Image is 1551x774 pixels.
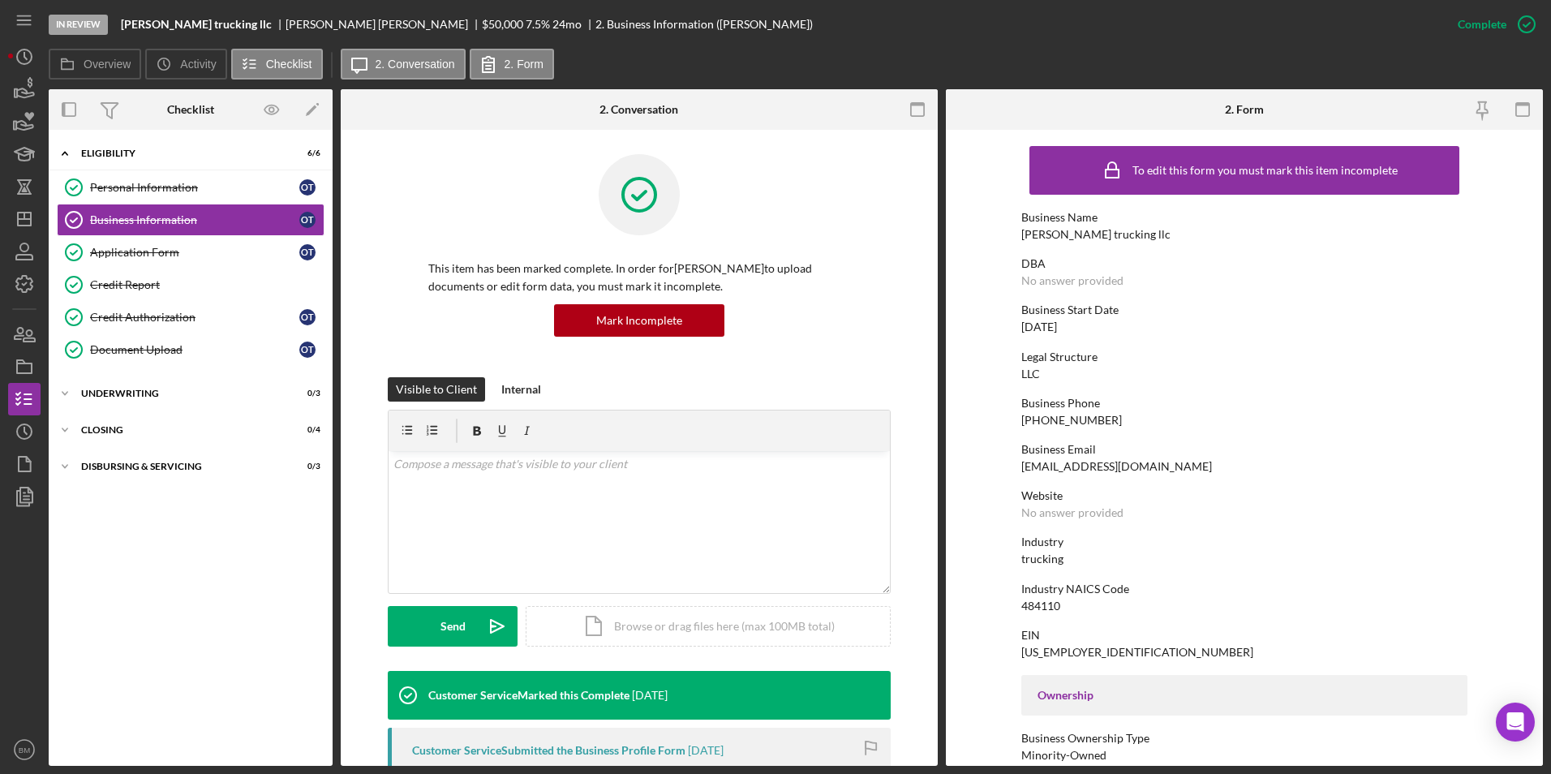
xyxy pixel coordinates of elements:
[388,606,518,647] button: Send
[291,389,320,398] div: 0 / 3
[90,246,299,259] div: Application Form
[81,389,280,398] div: Underwriting
[482,17,523,31] span: $50,000
[19,746,30,755] text: BM
[8,733,41,766] button: BM
[396,377,477,402] div: Visible to Client
[428,689,629,702] div: Customer Service Marked this Complete
[57,236,324,269] a: Application Formot
[376,58,455,71] label: 2. Conversation
[57,333,324,366] a: Document Uploadot
[84,58,131,71] label: Overview
[1021,489,1467,502] div: Website
[1021,303,1467,316] div: Business Start Date
[266,58,312,71] label: Checklist
[57,204,324,236] a: Business Informationot
[1441,8,1543,41] button: Complete
[552,18,582,31] div: 24 mo
[286,18,482,31] div: [PERSON_NAME] [PERSON_NAME]
[90,213,299,226] div: Business Information
[501,377,541,402] div: Internal
[1021,228,1171,241] div: [PERSON_NAME] trucking llc
[299,309,316,325] div: o t
[81,425,280,435] div: Closing
[145,49,226,80] button: Activity
[57,301,324,333] a: Credit Authorizationot
[57,171,324,204] a: Personal Informationot
[1021,749,1106,762] div: Minority-Owned
[180,58,216,71] label: Activity
[299,342,316,358] div: o t
[1021,414,1122,427] div: [PHONE_NUMBER]
[291,148,320,158] div: 6 / 6
[1038,689,1451,702] div: Ownership
[1021,443,1467,456] div: Business Email
[90,278,324,291] div: Credit Report
[1021,732,1467,745] div: Business Ownership Type
[49,15,108,35] div: In Review
[1021,506,1124,519] div: No answer provided
[493,377,549,402] button: Internal
[1225,103,1264,116] div: 2. Form
[1021,646,1253,659] div: [US_EMPLOYER_IDENTIFICATION_NUMBER]
[1021,583,1467,596] div: Industry NAICS Code
[505,58,543,71] label: 2. Form
[1458,8,1506,41] div: Complete
[1021,350,1467,363] div: Legal Structure
[1021,274,1124,287] div: No answer provided
[1021,460,1212,473] div: [EMAIL_ADDRESS][DOMAIN_NAME]
[299,244,316,260] div: o t
[299,212,316,228] div: o t
[81,462,280,471] div: Disbursing & Servicing
[1496,703,1535,742] div: Open Intercom Messenger
[1021,553,1063,565] div: trucking
[1021,257,1467,270] div: DBA
[440,606,466,647] div: Send
[341,49,466,80] button: 2. Conversation
[1021,320,1057,333] div: [DATE]
[595,18,813,31] div: 2. Business Information ([PERSON_NAME])
[470,49,554,80] button: 2. Form
[428,260,850,296] p: This item has been marked complete. In order for [PERSON_NAME] to upload documents or edit form d...
[632,689,668,702] time: 2025-09-04 19:47
[90,311,299,324] div: Credit Authorization
[599,103,678,116] div: 2. Conversation
[231,49,323,80] button: Checklist
[81,148,280,158] div: Eligibility
[299,179,316,196] div: o t
[291,425,320,435] div: 0 / 4
[688,744,724,757] time: 2025-09-04 19:47
[57,269,324,301] a: Credit Report
[412,744,685,757] div: Customer Service Submitted the Business Profile Form
[291,462,320,471] div: 0 / 3
[596,304,682,337] div: Mark Incomplete
[1021,600,1060,613] div: 484110
[121,18,272,31] b: [PERSON_NAME] trucking llc
[1021,629,1467,642] div: EIN
[1132,164,1398,177] div: To edit this form you must mark this item incomplete
[90,181,299,194] div: Personal Information
[49,49,141,80] button: Overview
[1021,211,1467,224] div: Business Name
[1021,368,1040,381] div: LLC
[167,103,214,116] div: Checklist
[90,343,299,356] div: Document Upload
[554,304,724,337] button: Mark Incomplete
[1021,535,1467,548] div: Industry
[388,377,485,402] button: Visible to Client
[526,18,550,31] div: 7.5 %
[1021,397,1467,410] div: Business Phone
